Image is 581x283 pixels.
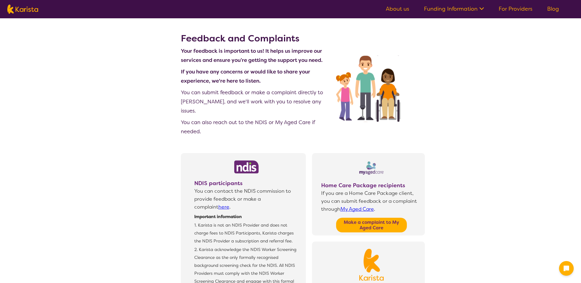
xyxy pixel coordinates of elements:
p: You can submit feedback or make a complaint directly to [PERSON_NAME], and we'll work with you to... [181,88,330,115]
a: For Providers [499,5,533,13]
span: You can contact the NDIS commission to provide feedback or make a complaint . [194,187,299,213]
span: Home Care Package recipients [321,181,422,189]
img: Disability Providers and Home Care Package [330,39,400,138]
img: Karista logo [7,5,38,14]
span: NDIS participants [194,179,299,187]
a: About us [386,5,409,13]
b: Your feedback is important to us! It helps us improve our services and ensure you’re getting the ... [181,48,323,63]
a: here [218,204,229,210]
b: If you have any concerns or would like to share your experience, we're here to listen. [181,68,310,84]
strong: Important information [194,214,242,219]
a: My Aged Care [340,206,374,212]
a: Funding Information [424,5,484,13]
a: Blog [547,5,559,13]
img: Share your experience with Karista [359,249,384,281]
a: Make a complaint to My Aged Care [336,218,407,232]
h2: Feedback and Complaints [181,33,330,44]
img: NDIS participants [234,160,259,174]
p: 1. Karista is not an NDIS Provider and does not charge fees to NDIS Participants, Karista charges... [194,221,297,245]
img: Home Care Package recipients [359,160,384,176]
b: Make a complaint to My Aged Care [344,219,399,231]
span: If you are a Home Care Package client, you can submit feedback or a complaint through . [321,189,422,215]
p: You can also reach out to the NDIS or My Aged Care if needed. [181,118,330,136]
